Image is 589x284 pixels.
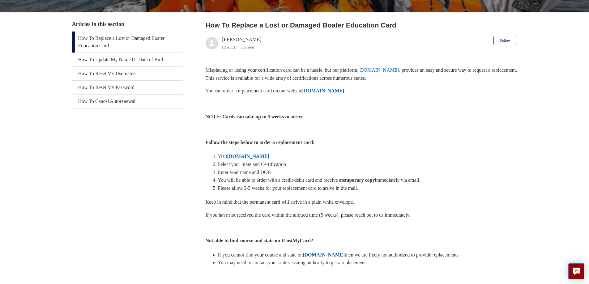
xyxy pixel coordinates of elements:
strong: Not able to find course and state on ILostMyCard? [206,238,313,243]
button: Live chat [568,263,584,279]
a: How To Replace a Lost or Damaged Boater Education Card [72,32,183,53]
strong: Follow the steps below to order a replacement card: [206,140,315,145]
a: How To Update My Name Or Date of Birth [72,53,183,66]
span: . [344,88,345,93]
span: You will be able to order with a credit/debit card and receive a immediately via email. [218,177,420,183]
span: If you cannot find your course and state on [218,252,303,257]
time: 04/08/2025, 11:48 [222,45,235,49]
span: Visit [218,154,227,159]
span: Enter your name and DOB [218,170,271,175]
span: Keep in mind that the permanent card will arrive in a plain white envelope. [206,199,354,205]
span: then we are likely not authorized to provide replacements. [345,252,460,257]
span: You may need to contact your state's issuing authority to get a replacement. [218,260,367,265]
a: [DOMAIN_NAME] [302,88,344,93]
p: Misplacing or losing your certification card can be a hassle, but our platform, , provides an eas... [206,66,517,82]
li: Updated [241,45,254,49]
a: How To Reset My Username [72,67,183,80]
a: [DOMAIN_NAME] [358,67,399,73]
a: How To Reset My Password [72,81,183,94]
span: Please allow 3-5 weeks for your replacement card to arrive in the mail. [218,185,358,191]
a: [DOMAIN_NAME] [227,154,269,159]
span: Articles in this section [72,21,124,27]
button: Follow Article [493,36,517,45]
a: [DOMAIN_NAME] [303,252,345,257]
strong: NOTE: Cards can take up to 5 weeks to arrive. [206,114,305,119]
span: You can order a replacement card on our website [206,88,302,93]
strong: temporary copy [341,177,375,183]
h2: How To Replace a Lost or Damaged Boater Education Card [206,20,517,30]
div: [PERSON_NAME] [222,36,262,51]
span: Select your State and Certification [218,162,286,167]
a: How To Cancel Autorenewal [72,95,183,108]
span: If you have not received the card within the allotted time (5 weeks), please reach out to us imme... [206,212,411,218]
